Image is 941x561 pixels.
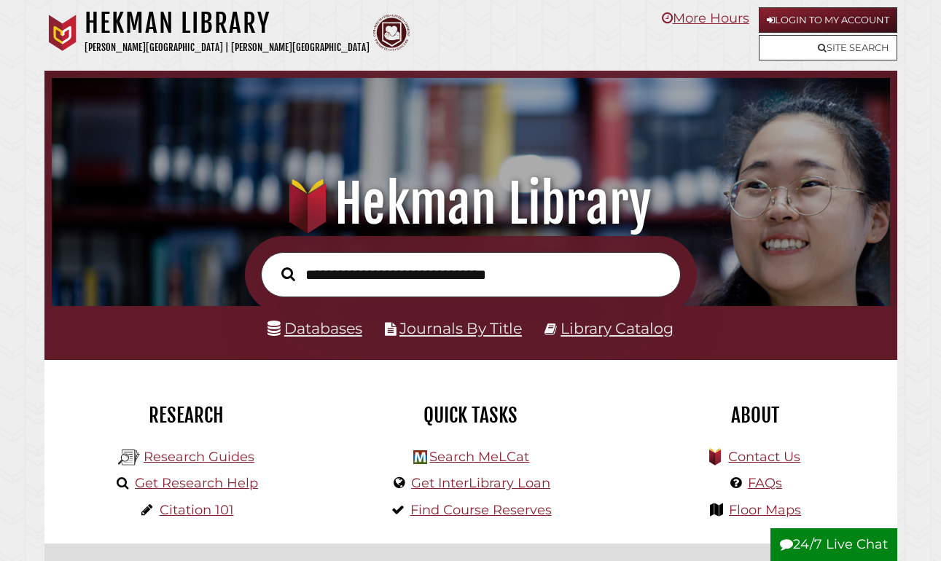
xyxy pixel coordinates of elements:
a: Login to My Account [759,7,897,33]
a: Search MeLCat [429,449,529,465]
img: Calvin University [44,15,81,51]
a: Databases [268,319,362,337]
h1: Hekman Library [85,7,370,39]
a: Get InterLibrary Loan [411,475,550,491]
a: More Hours [662,10,749,26]
a: Research Guides [144,449,254,465]
a: Contact Us [728,449,800,465]
h2: Research [55,403,318,428]
a: Floor Maps [729,502,801,518]
button: Search [274,263,302,285]
h2: Quick Tasks [340,403,602,428]
img: Calvin Theological Seminary [373,15,410,51]
img: Hekman Library Logo [118,447,140,468]
a: Find Course Reserves [410,502,552,518]
a: Citation 101 [160,502,234,518]
a: Library Catalog [561,319,673,337]
p: [PERSON_NAME][GEOGRAPHIC_DATA] | [PERSON_NAME][GEOGRAPHIC_DATA] [85,39,370,56]
img: Hekman Library Logo [413,450,427,464]
a: Get Research Help [135,475,258,491]
a: Site Search [759,35,897,60]
h1: Hekman Library [66,172,875,236]
h2: About [624,403,886,428]
a: FAQs [748,475,782,491]
i: Search [281,267,295,282]
a: Journals By Title [399,319,522,337]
